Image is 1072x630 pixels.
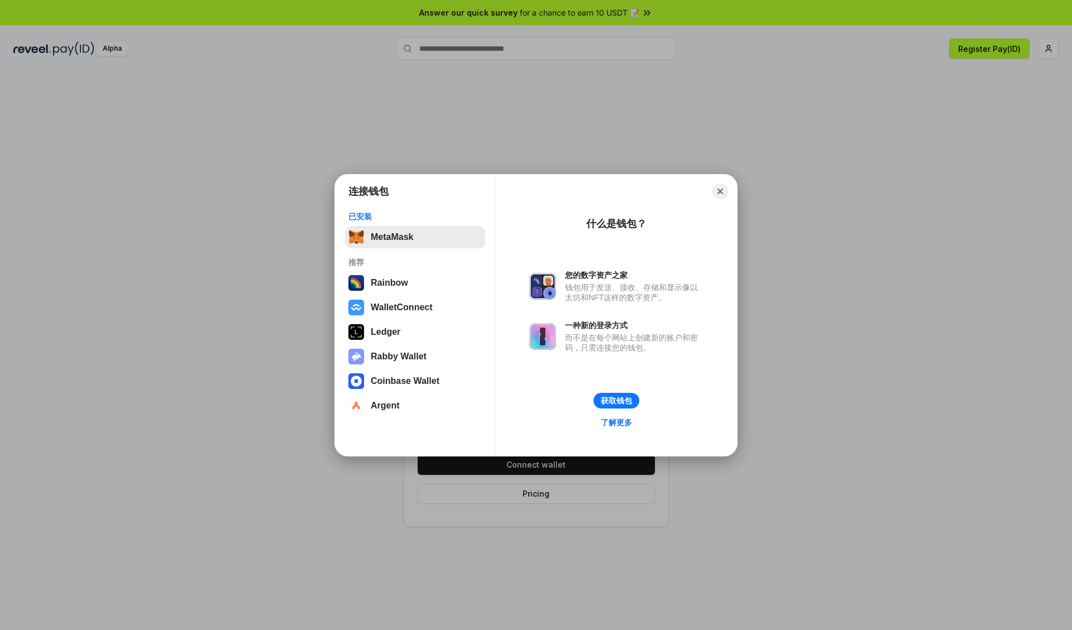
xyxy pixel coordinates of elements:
[586,217,647,230] div: 什么是钱包？
[371,302,433,312] div: WalletConnect
[348,349,364,364] img: svg+xml,%3Csvg%20xmlns%3D%22http%3A%2F%2Fwww.w3.org%2F2000%2Fsvg%22%20fill%3D%22none%22%20viewBox...
[565,333,703,353] div: 而不是在每个网站上创建新的账户和密码，只需连接您的钱包。
[565,270,703,280] div: 您的数字资产之家
[371,376,439,386] div: Coinbase Wallet
[371,327,400,337] div: Ledger
[345,272,485,294] button: Rainbow
[348,275,364,291] img: svg+xml,%3Csvg%20width%3D%22120%22%20height%3D%22120%22%20viewBox%3D%220%200%20120%20120%22%20fil...
[345,370,485,392] button: Coinbase Wallet
[371,232,413,242] div: MetaMask
[712,184,728,199] button: Close
[348,373,364,389] img: svg+xml,%3Csvg%20width%3D%2228%22%20height%3D%2228%22%20viewBox%3D%220%200%2028%2028%22%20fill%3D...
[371,278,408,288] div: Rainbow
[345,395,485,417] button: Argent
[601,396,632,406] div: 获取钱包
[594,415,639,430] a: 了解更多
[348,211,482,222] div: 已安装
[345,345,485,368] button: Rabby Wallet
[565,320,703,330] div: 一种新的登录方式
[371,401,400,411] div: Argent
[348,257,482,267] div: 推荐
[371,352,427,362] div: Rabby Wallet
[348,300,364,315] img: svg+xml,%3Csvg%20width%3D%2228%22%20height%3D%2228%22%20viewBox%3D%220%200%2028%2028%22%20fill%3D...
[345,226,485,248] button: MetaMask
[529,323,556,350] img: svg+xml,%3Csvg%20xmlns%3D%22http%3A%2F%2Fwww.w3.org%2F2000%2Fsvg%22%20fill%3D%22none%22%20viewBox...
[348,398,364,413] img: svg+xml,%3Csvg%20width%3D%2228%22%20height%3D%2228%22%20viewBox%3D%220%200%2028%2028%22%20fill%3D...
[348,185,389,198] h1: 连接钱包
[565,282,703,302] div: 钱包用于发送、接收、存储和显示像以太坊和NFT这样的数字资产。
[345,296,485,319] button: WalletConnect
[348,229,364,245] img: svg+xml,%3Csvg%20fill%3D%22none%22%20height%3D%2233%22%20viewBox%3D%220%200%2035%2033%22%20width%...
[594,393,639,408] button: 获取钱包
[345,321,485,343] button: Ledger
[601,417,632,427] div: 了解更多
[529,273,556,300] img: svg+xml,%3Csvg%20xmlns%3D%22http%3A%2F%2Fwww.w3.org%2F2000%2Fsvg%22%20fill%3D%22none%22%20viewBox...
[348,324,364,340] img: svg+xml,%3Csvg%20xmlns%3D%22http%3A%2F%2Fwww.w3.org%2F2000%2Fsvg%22%20width%3D%2228%22%20height%3...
